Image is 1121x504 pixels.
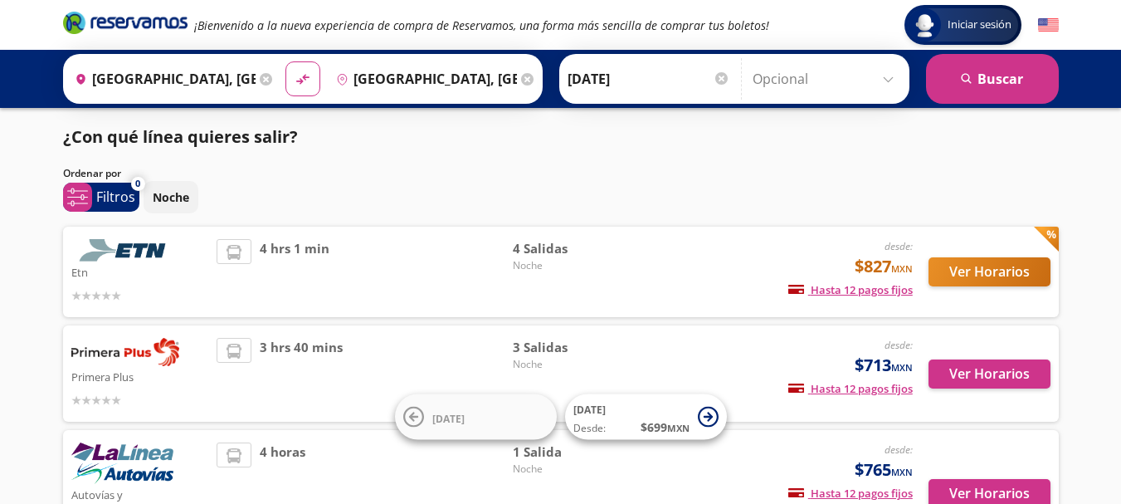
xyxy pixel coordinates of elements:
[144,181,198,213] button: Noche
[573,421,606,436] span: Desde:
[63,125,298,149] p: ¿Con qué línea quieres salir?
[788,486,913,501] span: Hasta 12 pagos fijos
[891,466,913,478] small: MXN
[71,443,173,484] img: Autovías y La Línea
[71,366,209,386] p: Primera Plus
[928,257,1050,286] button: Ver Horarios
[788,282,913,297] span: Hasta 12 pagos fijos
[68,58,256,100] input: Buscar Origen
[667,422,690,434] small: MXN
[573,403,606,417] span: [DATE]
[153,188,189,206] p: Noche
[71,262,209,281] p: Etn
[926,54,1059,104] button: Buscar
[788,381,913,396] span: Hasta 12 pagos fijos
[885,338,913,352] em: desde:
[513,338,629,357] span: 3 Salidas
[71,338,179,366] img: Primera Plus
[641,418,690,436] span: $ 699
[855,458,913,482] span: $765
[63,10,188,40] a: Brand Logo
[941,17,1018,33] span: Iniciar sesión
[513,357,629,372] span: Noche
[135,177,140,191] span: 0
[513,258,629,273] span: Noche
[432,411,465,425] span: [DATE]
[513,239,629,258] span: 4 Salidas
[855,353,913,378] span: $713
[753,58,901,100] input: Opcional
[891,361,913,374] small: MXN
[568,58,730,100] input: Elegir Fecha
[63,166,121,181] p: Ordenar por
[928,360,1050,389] button: Ver Horarios
[63,10,188,35] i: Brand Logo
[885,239,913,253] em: desde:
[1038,15,1059,36] button: English
[395,394,557,440] button: [DATE]
[565,394,727,440] button: [DATE]Desde:$699MXN
[194,17,769,33] em: ¡Bienvenido a la nueva experiencia de compra de Reservamos, una forma más sencilla de comprar tus...
[96,187,135,207] p: Filtros
[260,338,343,409] span: 3 hrs 40 mins
[855,254,913,279] span: $827
[891,262,913,275] small: MXN
[260,239,329,305] span: 4 hrs 1 min
[885,443,913,457] em: desde:
[513,443,629,462] span: 1 Salida
[513,462,629,477] span: Noche
[63,183,139,212] button: 0Filtros
[71,239,179,262] img: Etn
[329,58,517,100] input: Buscar Destino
